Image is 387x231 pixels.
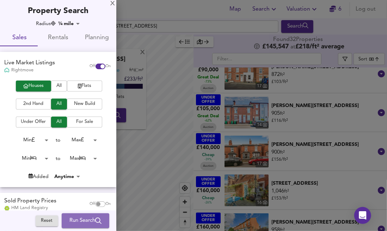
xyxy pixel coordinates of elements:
[69,216,102,225] span: Run Search
[16,99,51,109] button: 2nd Hand
[70,118,99,126] span: For Sale
[56,20,82,27] div: ¼ mile
[67,99,102,109] button: New Build
[43,32,73,43] span: Rentals
[4,67,55,73] div: Rightmove
[70,100,99,108] span: New Build
[82,32,112,43] span: Planning
[12,135,51,146] div: Min
[39,217,55,225] span: Reset
[56,137,61,144] div: to
[55,118,63,126] span: All
[56,155,61,162] div: to
[36,215,58,226] button: Reset
[105,201,111,207] span: On
[61,135,99,146] div: Max
[51,81,67,91] button: All
[51,117,67,128] button: All
[354,207,371,224] div: Open Intercom Messenger
[4,59,55,67] div: Live Market Listings
[4,206,10,211] img: Land Registry
[110,1,115,6] div: X
[29,173,49,180] div: Added
[16,81,51,91] button: Houses
[70,82,99,90] span: Flats
[16,117,51,128] button: Under Offer
[4,205,56,211] div: HM Land Registry
[51,99,67,109] button: All
[62,213,109,228] button: Run Search
[12,153,51,164] div: Min
[36,20,56,27] div: Radius
[4,67,10,73] img: Rightmove
[19,118,48,126] span: Under Offer
[4,197,56,205] div: Sold Property Prices
[90,201,96,207] span: Off
[19,100,48,108] span: 2nd Hand
[52,173,82,180] div: Anytime
[90,64,96,69] span: Off
[55,82,63,90] span: All
[67,81,102,91] button: Flats
[105,64,111,69] span: On
[61,153,99,164] div: Max
[4,32,35,43] span: Sales
[19,82,48,90] span: Houses
[67,117,102,128] button: For Sale
[55,100,63,108] span: All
